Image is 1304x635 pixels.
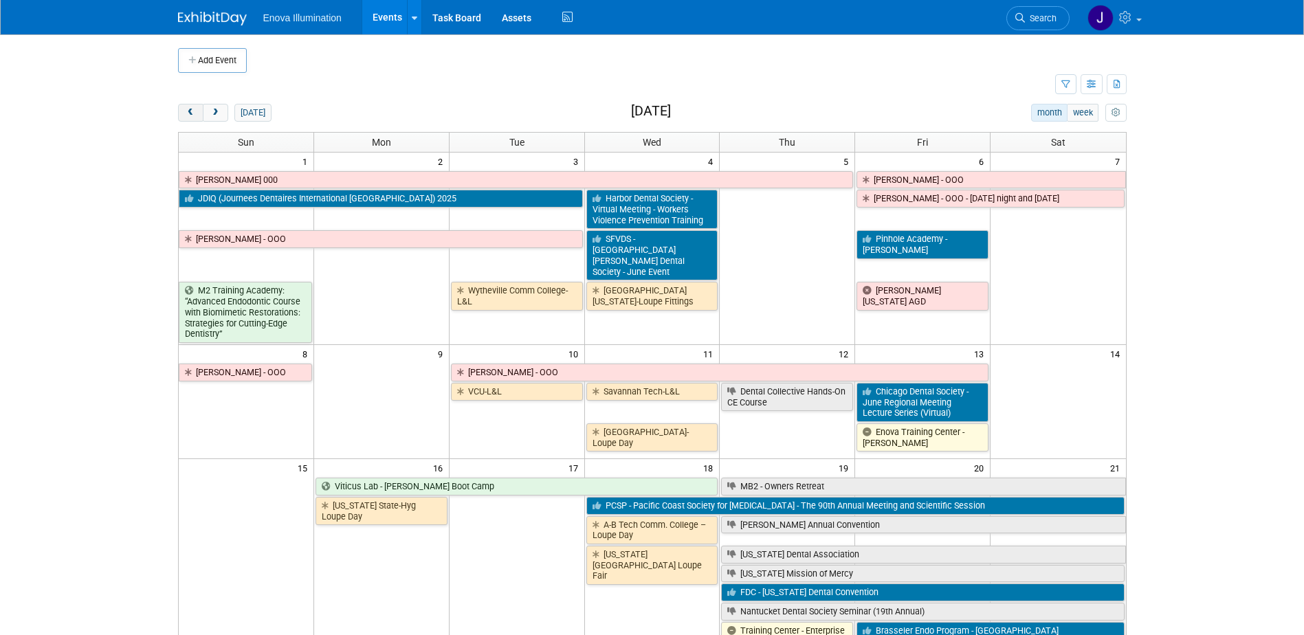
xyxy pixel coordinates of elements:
[837,345,854,362] span: 12
[586,282,718,310] a: [GEOGRAPHIC_DATA][US_STATE]-Loupe Fittings
[1114,153,1126,170] span: 7
[721,516,1125,534] a: [PERSON_NAME] Annual Convention
[842,153,854,170] span: 5
[436,153,449,170] span: 2
[436,345,449,362] span: 9
[977,153,990,170] span: 6
[301,345,313,362] span: 8
[509,137,524,148] span: Tue
[263,12,342,23] span: Enova Illumination
[857,171,1125,189] a: [PERSON_NAME] - OOO
[178,48,247,73] button: Add Event
[1109,345,1126,362] span: 14
[301,153,313,170] span: 1
[567,459,584,476] span: 17
[721,546,1125,564] a: [US_STATE] Dental Association
[178,104,203,122] button: prev
[857,190,1124,208] a: [PERSON_NAME] - OOO - [DATE] night and [DATE]
[179,190,583,208] a: JDIQ (Journees Dentaires International [GEOGRAPHIC_DATA]) 2025
[1051,137,1065,148] span: Sat
[451,364,988,381] a: [PERSON_NAME] - OOO
[973,459,990,476] span: 20
[707,153,719,170] span: 4
[973,345,990,362] span: 13
[917,137,928,148] span: Fri
[1006,6,1070,30] a: Search
[372,137,391,148] span: Mon
[1112,109,1120,118] i: Personalize Calendar
[296,459,313,476] span: 15
[721,565,1124,583] a: [US_STATE] Mission of Mercy
[702,459,719,476] span: 18
[238,137,254,148] span: Sun
[1025,13,1057,23] span: Search
[1087,5,1114,31] img: Janelle Tlusty
[631,104,671,119] h2: [DATE]
[567,345,584,362] span: 10
[721,383,853,411] a: Dental Collective Hands-On CE Course
[1105,104,1126,122] button: myCustomButton
[203,104,228,122] button: next
[837,459,854,476] span: 19
[857,282,988,310] a: [PERSON_NAME] [US_STATE] AGD
[1109,459,1126,476] span: 21
[179,230,583,248] a: [PERSON_NAME] - OOO
[451,383,583,401] a: VCU-L&L
[586,190,718,229] a: Harbor Dental Society - Virtual Meeting - Workers Violence Prevention Training
[178,12,247,25] img: ExhibitDay
[643,137,661,148] span: Wed
[586,497,1125,515] a: PCSP - Pacific Coast Society for [MEDICAL_DATA] - The 90th Annual Meeting and Scientific Session
[316,478,718,495] a: Viticus Lab - [PERSON_NAME] Boot Camp
[1067,104,1098,122] button: week
[451,282,583,310] a: Wytheville Comm College-L&L
[586,230,718,280] a: SFVDS - [GEOGRAPHIC_DATA][PERSON_NAME] Dental Society - June Event
[432,459,449,476] span: 16
[721,583,1124,601] a: FDC - [US_STATE] Dental Convention
[702,345,719,362] span: 11
[1031,104,1068,122] button: month
[234,104,271,122] button: [DATE]
[572,153,584,170] span: 3
[721,603,1124,621] a: Nantucket Dental Society Seminar (19th Annual)
[316,497,447,525] a: [US_STATE] State-Hyg Loupe Day
[586,516,718,544] a: A-B Tech Comm. College – Loupe Day
[179,364,312,381] a: [PERSON_NAME] - OOO
[179,282,312,343] a: M2 Training Academy: “Advanced Endodontic Course with Biomimetic Restorations: Strategies for Cut...
[857,383,988,422] a: Chicago Dental Society - June Regional Meeting Lecture Series (Virtual)
[586,546,718,585] a: [US_STATE] [GEOGRAPHIC_DATA] Loupe Fair
[586,383,718,401] a: Savannah Tech-L&L
[179,171,854,189] a: [PERSON_NAME] 000
[857,230,988,258] a: Pinhole Academy - [PERSON_NAME]
[721,478,1125,495] a: MB2 - Owners Retreat
[779,137,795,148] span: Thu
[586,423,718,452] a: [GEOGRAPHIC_DATA]-Loupe Day
[857,423,988,452] a: Enova Training Center - [PERSON_NAME]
